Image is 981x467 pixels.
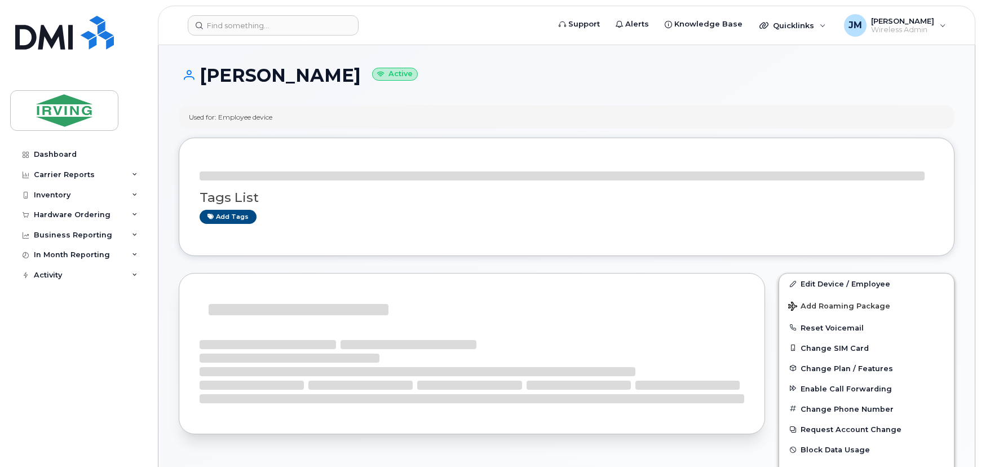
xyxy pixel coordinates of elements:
span: Change Plan / Features [801,364,893,372]
h3: Tags List [200,191,934,205]
button: Change Phone Number [779,399,954,419]
button: Change Plan / Features [779,358,954,378]
button: Change SIM Card [779,338,954,358]
button: Block Data Usage [779,439,954,460]
span: Add Roaming Package [788,302,890,312]
a: Edit Device / Employee [779,274,954,294]
small: Active [372,68,418,81]
button: Reset Voicemail [779,318,954,338]
div: Used for: Employee device [189,112,272,122]
h1: [PERSON_NAME] [179,65,955,85]
button: Request Account Change [779,419,954,439]
span: Enable Call Forwarding [801,384,892,393]
button: Enable Call Forwarding [779,378,954,399]
button: Add Roaming Package [779,294,954,317]
a: Add tags [200,210,257,224]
